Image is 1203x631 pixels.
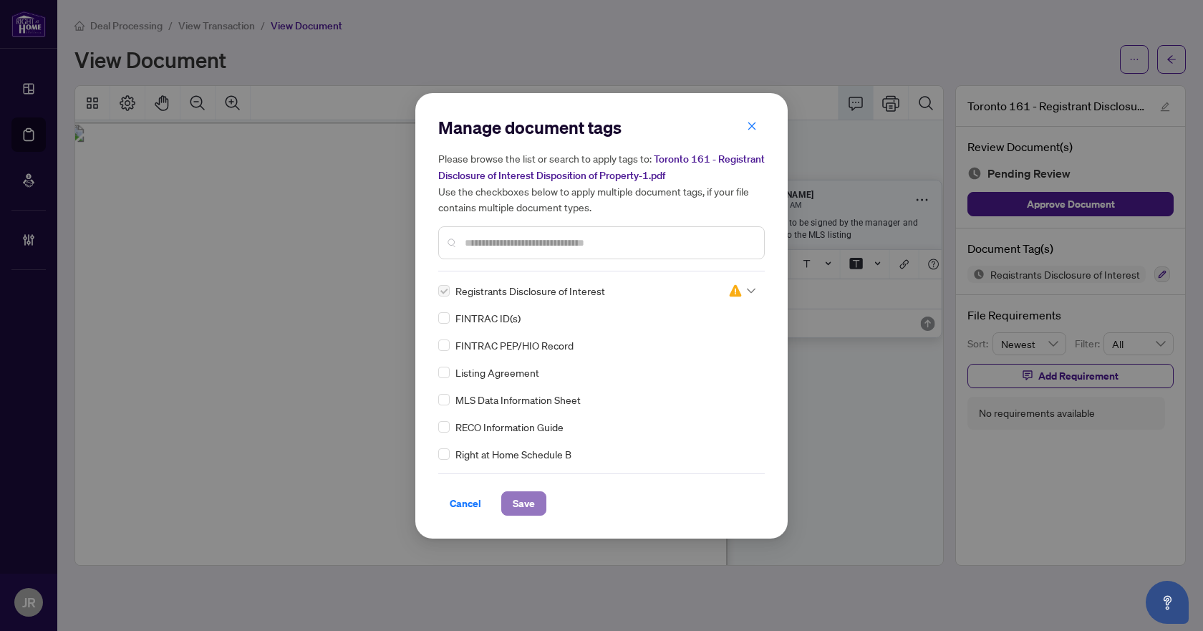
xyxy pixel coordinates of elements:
[455,310,521,326] span: FINTRAC ID(s)
[438,491,493,516] button: Cancel
[728,284,755,298] span: Needs Work
[450,492,481,515] span: Cancel
[728,284,743,298] img: status
[455,365,539,380] span: Listing Agreement
[455,419,564,435] span: RECO Information Guide
[438,153,765,182] span: Toronto 161 - Registrant Disclosure of Interest Disposition of Property-1.pdf
[438,116,765,139] h2: Manage document tags
[1146,581,1189,624] button: Open asap
[455,337,574,353] span: FINTRAC PEP/HIO Record
[501,491,546,516] button: Save
[455,392,581,408] span: MLS Data Information Sheet
[747,121,757,131] span: close
[455,446,571,462] span: Right at Home Schedule B
[438,150,765,215] h5: Please browse the list or search to apply tags to: Use the checkboxes below to apply multiple doc...
[513,492,535,515] span: Save
[455,283,605,299] span: Registrants Disclosure of Interest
